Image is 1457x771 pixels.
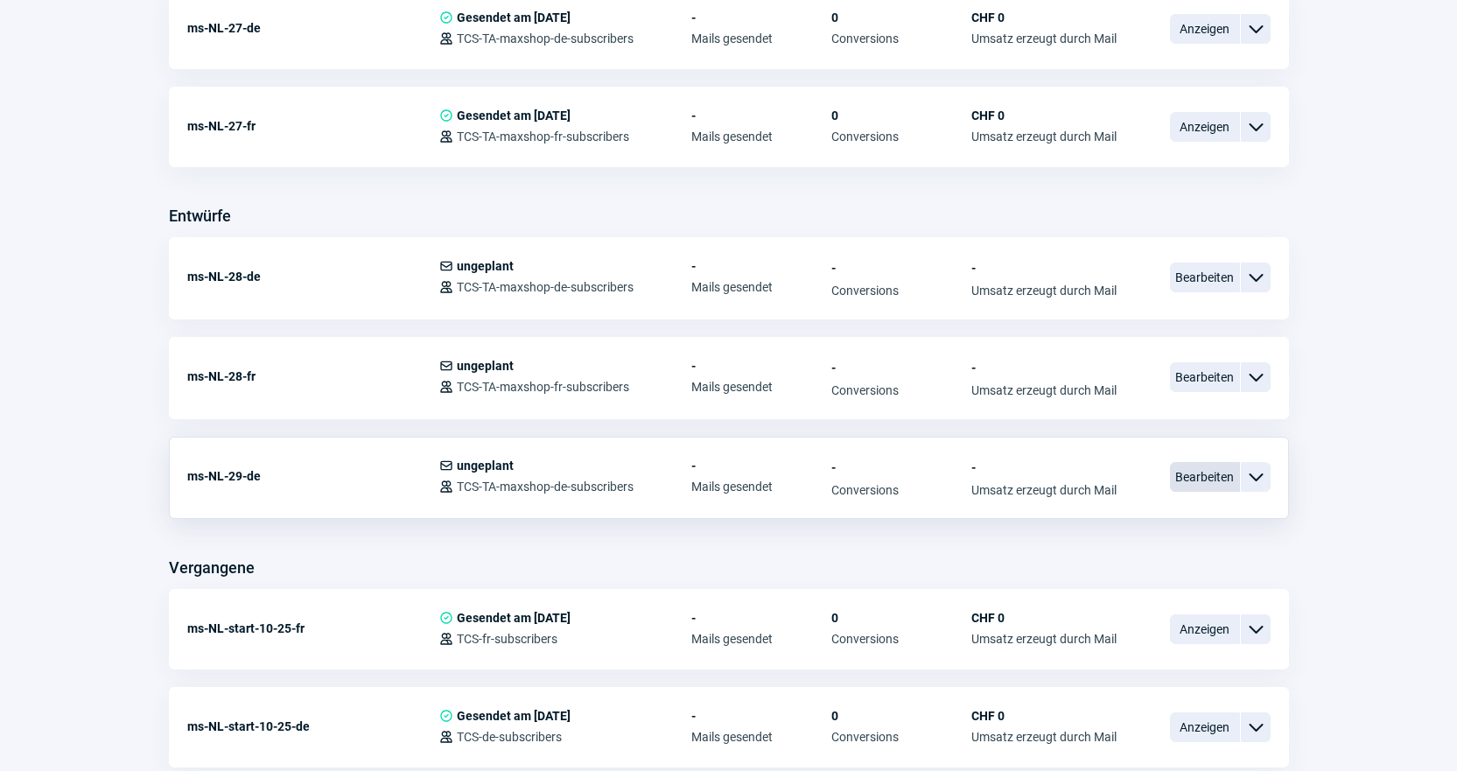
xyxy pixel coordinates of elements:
[971,632,1117,646] span: Umsatz erzeugt durch Mail
[971,259,1117,277] span: -
[831,730,971,744] span: Conversions
[971,730,1117,744] span: Umsatz erzeugt durch Mail
[457,459,514,473] span: ungeplant
[971,611,1117,625] span: CHF 0
[831,32,971,46] span: Conversions
[691,480,831,494] span: Mails gesendet
[1170,112,1240,142] span: Anzeigen
[971,32,1117,46] span: Umsatz erzeugt durch Mail
[691,130,831,144] span: Mails gesendet
[691,109,831,123] span: -
[831,611,971,625] span: 0
[691,459,831,473] span: -
[971,359,1117,376] span: -
[971,130,1117,144] span: Umsatz erzeugt durch Mail
[187,259,439,294] div: ms-NL-28-de
[831,632,971,646] span: Conversions
[971,11,1117,25] span: CHF 0
[187,359,439,394] div: ms-NL-28-fr
[187,11,439,46] div: ms-NL-27-de
[831,459,971,476] span: -
[187,611,439,646] div: ms-NL-start-10-25-fr
[1170,14,1240,44] span: Anzeigen
[971,109,1117,123] span: CHF 0
[457,611,571,625] span: Gesendet am [DATE]
[1170,462,1240,492] span: Bearbeiten
[457,11,571,25] span: Gesendet am [DATE]
[1170,263,1240,292] span: Bearbeiten
[971,459,1117,476] span: -
[187,709,439,744] div: ms-NL-start-10-25-de
[691,632,831,646] span: Mails gesendet
[831,709,971,723] span: 0
[831,284,971,298] span: Conversions
[831,483,971,497] span: Conversions
[691,11,831,25] span: -
[971,284,1117,298] span: Umsatz erzeugt durch Mail
[457,259,514,273] span: ungeplant
[457,632,557,646] span: TCS-fr-subscribers
[691,259,831,273] span: -
[691,32,831,46] span: Mails gesendet
[831,383,971,397] span: Conversions
[187,109,439,144] div: ms-NL-27-fr
[831,130,971,144] span: Conversions
[1170,712,1240,742] span: Anzeigen
[831,11,971,25] span: 0
[457,380,629,394] span: TCS-TA-maxshop-fr-subscribers
[971,383,1117,397] span: Umsatz erzeugt durch Mail
[169,554,255,582] h3: Vergangene
[457,709,571,723] span: Gesendet am [DATE]
[457,480,634,494] span: TCS-TA-maxshop-de-subscribers
[1170,614,1240,644] span: Anzeigen
[691,709,831,723] span: -
[971,483,1117,497] span: Umsatz erzeugt durch Mail
[691,380,831,394] span: Mails gesendet
[169,202,231,230] h3: Entwürfe
[457,130,629,144] span: TCS-TA-maxshop-fr-subscribers
[457,32,634,46] span: TCS-TA-maxshop-de-subscribers
[457,730,562,744] span: TCS-de-subscribers
[831,109,971,123] span: 0
[971,709,1117,723] span: CHF 0
[691,359,831,373] span: -
[187,459,439,494] div: ms-NL-29-de
[457,359,514,373] span: ungeplant
[691,730,831,744] span: Mails gesendet
[691,280,831,294] span: Mails gesendet
[1170,362,1240,392] span: Bearbeiten
[831,259,971,277] span: -
[831,359,971,376] span: -
[457,280,634,294] span: TCS-TA-maxshop-de-subscribers
[457,109,571,123] span: Gesendet am [DATE]
[691,611,831,625] span: -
